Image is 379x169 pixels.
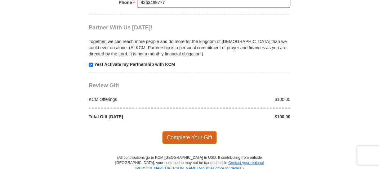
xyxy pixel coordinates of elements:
div: $100.00 [190,96,294,102]
div: KCM Offerings [86,96,190,102]
p: Together, we can reach more people and do more for the kingdom of [DEMOGRAPHIC_DATA] than we coul... [89,38,290,57]
span: Partner With Us [DATE]! [89,24,153,31]
strong: Yes! Activate my Partnership with KCM [94,62,175,67]
div: $100.00 [190,114,294,120]
span: Complete Your Gift [162,131,217,144]
span: Review Gift [89,82,119,89]
div: Total Gift [DATE] [86,114,190,120]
